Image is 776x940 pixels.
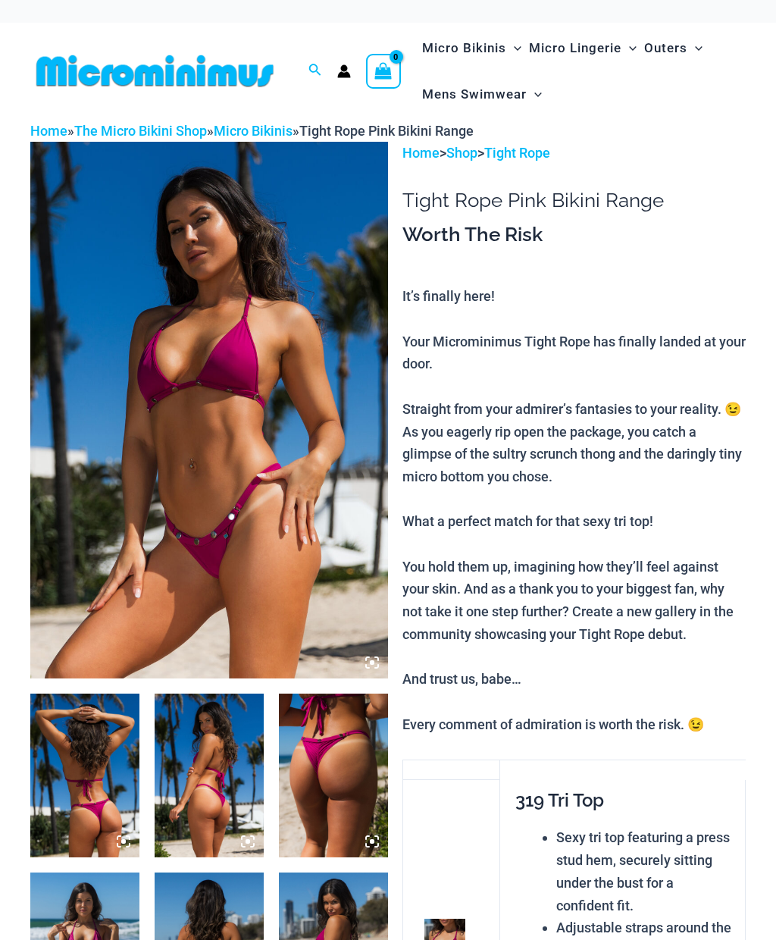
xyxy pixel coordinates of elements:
[527,75,542,114] span: Menu Toggle
[556,826,731,916] li: Sexy tri top featuring a press stud hem, securely sitting under the bust for a confident fit.
[621,29,637,67] span: Menu Toggle
[506,29,521,67] span: Menu Toggle
[484,145,550,161] a: Tight Rope
[30,54,280,88] img: MM SHOP LOGO FLAT
[525,25,640,71] a: Micro LingerieMenu ToggleMenu Toggle
[418,71,546,117] a: Mens SwimwearMenu ToggleMenu Toggle
[418,25,525,71] a: Micro BikinisMenu ToggleMenu Toggle
[30,694,139,857] img: Tight Rope Pink 319 Top 4228 Thong
[30,123,67,139] a: Home
[299,123,474,139] span: Tight Rope Pink Bikini Range
[416,23,746,120] nav: Site Navigation
[402,142,746,164] p: > >
[640,25,706,71] a: OutersMenu ToggleMenu Toggle
[155,694,264,857] img: Tight Rope Pink 319 Top 4228 Thong
[644,29,687,67] span: Outers
[422,29,506,67] span: Micro Bikinis
[422,75,527,114] span: Mens Swimwear
[402,189,746,212] h1: Tight Rope Pink Bikini Range
[366,54,401,89] a: View Shopping Cart, empty
[446,145,477,161] a: Shop
[30,142,388,678] img: Tight Rope Pink 319 Top 4228 Thong
[402,222,746,248] h3: Worth The Risk
[515,789,604,811] span: 319 Tri Top
[74,123,207,139] a: The Micro Bikini Shop
[337,64,351,78] a: Account icon link
[308,61,322,80] a: Search icon link
[279,694,388,857] img: Tight Rope Pink 4228 Thong
[529,29,621,67] span: Micro Lingerie
[30,123,474,139] span: » » »
[214,123,293,139] a: Micro Bikinis
[687,29,702,67] span: Menu Toggle
[402,145,440,161] a: Home
[402,285,746,735] p: It’s finally here! Your Microminimus Tight Rope has finally landed at your door. Straight from yo...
